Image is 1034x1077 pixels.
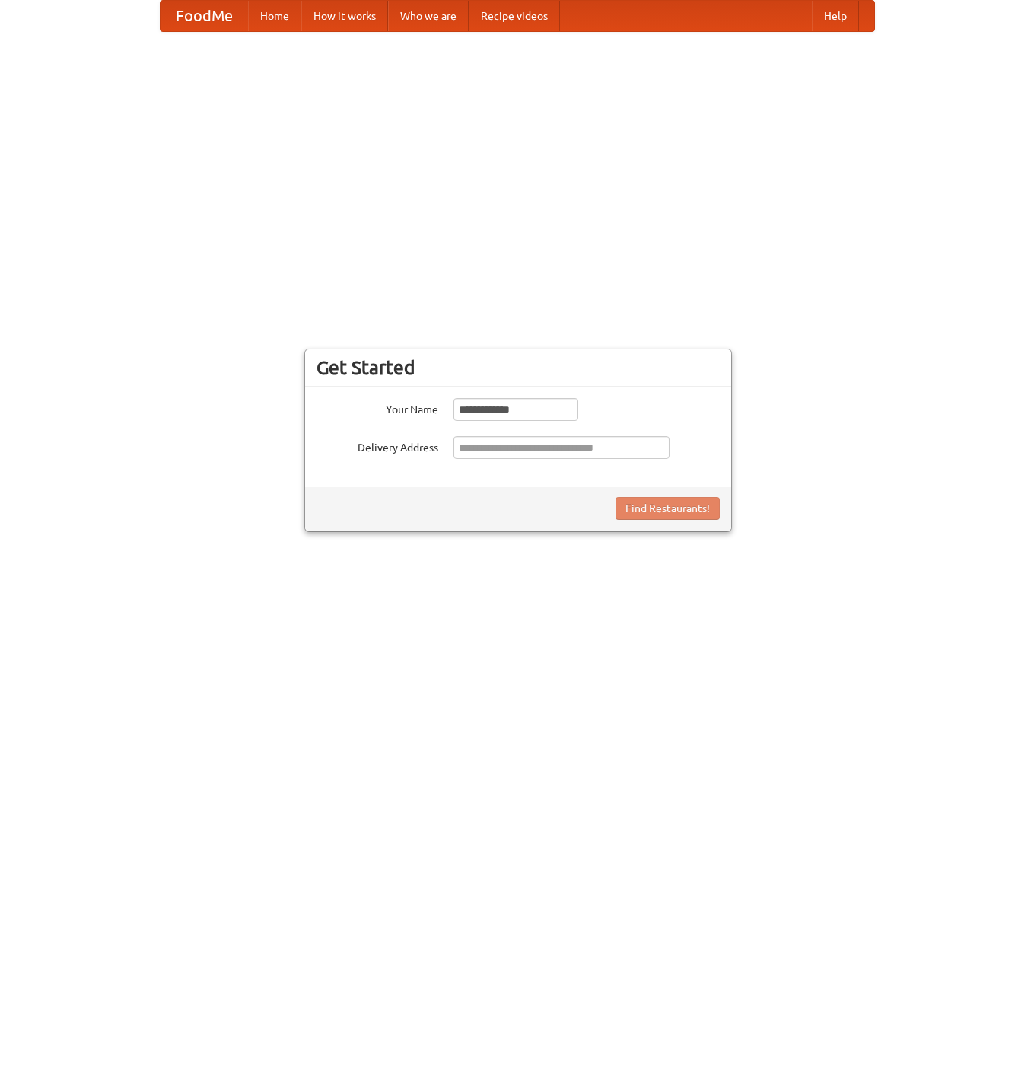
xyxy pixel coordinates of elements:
a: Recipe videos [469,1,560,31]
label: Your Name [317,398,438,417]
a: Who we are [388,1,469,31]
a: FoodMe [161,1,248,31]
h3: Get Started [317,356,720,379]
button: Find Restaurants! [616,497,720,520]
label: Delivery Address [317,436,438,455]
a: Help [812,1,859,31]
a: How it works [301,1,388,31]
a: Home [248,1,301,31]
